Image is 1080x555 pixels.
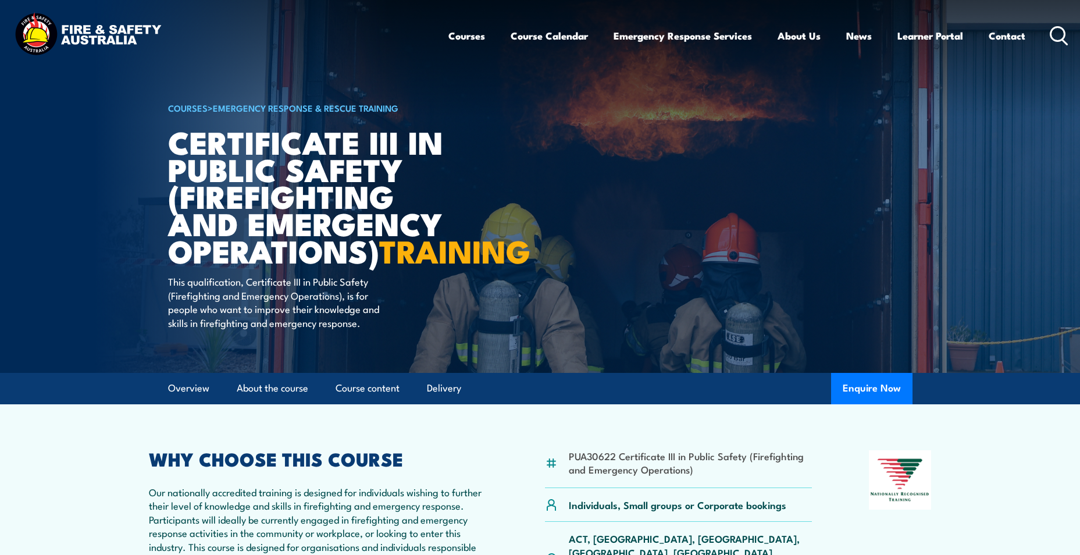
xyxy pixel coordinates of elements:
a: COURSES [168,101,208,114]
a: Overview [168,373,209,404]
a: Emergency Response Services [614,20,752,51]
h2: WHY CHOOSE THIS COURSE [149,450,489,467]
a: Learner Portal [897,20,963,51]
a: News [846,20,872,51]
a: Course content [336,373,400,404]
a: About Us [778,20,821,51]
button: Enquire Now [831,373,913,404]
h6: > [168,101,455,115]
a: Delivery [427,373,461,404]
a: Emergency Response & Rescue Training [213,101,398,114]
a: Courses [448,20,485,51]
img: Nationally Recognised Training logo. [869,450,932,510]
p: Individuals, Small groups or Corporate bookings [569,498,786,511]
a: About the course [237,373,308,404]
h1: Certificate III in Public Safety (Firefighting and Emergency Operations) [168,128,455,264]
strong: TRAINING [379,226,530,274]
p: This qualification, Certificate III in Public Safety (Firefighting and Emergency Operations), is ... [168,275,380,329]
a: Course Calendar [511,20,588,51]
li: PUA30622 Certificate III in Public Safety (Firefighting and Emergency Operations) [569,449,812,476]
a: Contact [989,20,1025,51]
